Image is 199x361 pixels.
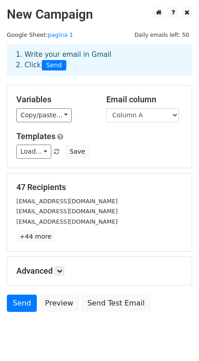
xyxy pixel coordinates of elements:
a: Preview [39,295,79,312]
small: [EMAIL_ADDRESS][DOMAIN_NAME] [16,198,118,205]
a: +44 more [16,231,55,242]
button: Save [65,145,89,159]
span: Daily emails left: 50 [131,30,192,40]
h5: Variables [16,95,93,105]
a: pagina 1 [48,31,73,38]
h2: New Campaign [7,7,192,22]
a: Daily emails left: 50 [131,31,192,38]
span: Send [42,60,66,71]
small: [EMAIL_ADDRESS][DOMAIN_NAME] [16,208,118,215]
a: Templates [16,131,55,141]
h5: 47 Recipients [16,182,183,192]
a: Send Test Email [81,295,150,312]
iframe: Chat Widget [154,317,199,361]
small: [EMAIL_ADDRESS][DOMAIN_NAME] [16,218,118,225]
h5: Advanced [16,266,183,276]
h5: Email column [106,95,183,105]
div: Widget de chat [154,317,199,361]
div: 1. Write your email in Gmail 2. Click [9,50,190,70]
a: Load... [16,145,51,159]
a: Copy/paste... [16,108,72,122]
a: Send [7,295,37,312]
small: Google Sheet: [7,31,73,38]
